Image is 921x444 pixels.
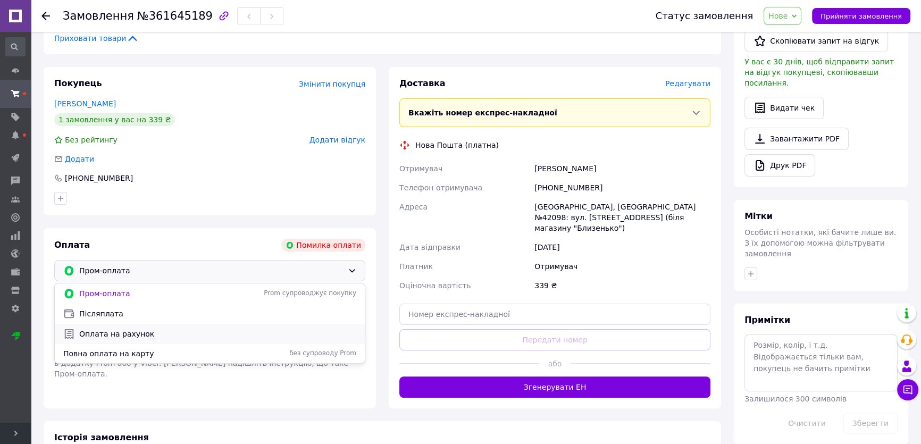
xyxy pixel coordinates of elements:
[309,136,365,144] span: Додати відгук
[399,304,710,325] input: Номер експрес-накладної
[399,183,482,192] span: Телефон отримувача
[744,97,824,119] button: Видати чек
[399,376,710,398] button: Згенерувати ЕН
[54,99,116,108] a: [PERSON_NAME]
[744,395,847,403] span: Залишилося 300 символів
[744,315,790,325] span: Примітки
[41,11,50,21] div: Повернутися назад
[63,348,237,359] span: Повна оплата на карту
[241,289,356,298] span: Prom супроводжує покупку
[65,155,94,163] span: Додати
[79,308,356,319] span: Післяплата
[137,10,213,22] span: №361645189
[79,265,344,277] span: Пром-оплата
[744,30,888,52] button: Скопіювати запит на відгук
[820,12,902,20] span: Прийняти замовлення
[399,281,471,290] span: Оціночна вартість
[744,228,896,258] span: Особисті нотатки, які бачите лише ви. З їх допомогою можна фільтрувати замовлення
[744,211,773,221] span: Мітки
[532,257,713,276] div: Отримувач
[812,8,910,24] button: Прийняти замовлення
[399,262,433,271] span: Платник
[399,78,446,88] span: Доставка
[408,108,557,117] span: Вкажіть номер експрес-накладної
[79,329,356,339] span: Оплата на рахунок
[532,238,713,257] div: [DATE]
[54,432,149,442] span: Історія замовлення
[656,11,753,21] div: Статус замовлення
[744,154,815,177] a: Друк PDF
[281,239,365,252] div: Помилка оплати
[413,140,501,150] div: Нова Пошта (платна)
[768,12,788,20] span: Нове
[399,203,428,211] span: Адреса
[54,33,139,44] span: Приховати товари
[63,10,134,22] span: Замовлення
[744,128,849,150] a: Завантажити PDF
[539,358,571,369] span: або
[399,243,460,252] span: Дата відправки
[241,349,356,358] span: без супроводу Prom
[897,379,918,400] button: Чат з покупцем
[532,276,713,295] div: 339 ₴
[744,57,894,87] span: У вас є 30 днів, щоб відправити запит на відгук покупцеві, скопіювавши посилання.
[65,136,118,144] span: Без рейтингу
[399,164,442,173] span: Отримувач
[665,79,710,88] span: Редагувати
[532,159,713,178] div: [PERSON_NAME]
[532,178,713,197] div: [PHONE_NUMBER]
[79,288,237,299] span: Пром-оплата
[54,113,175,126] div: 1 замовлення у вас на 339 ₴
[532,197,713,238] div: [GEOGRAPHIC_DATA], [GEOGRAPHIC_DATA] №42098: вул. [STREET_ADDRESS] (біля магазину "Близенько")
[54,78,102,88] span: Покупець
[299,80,365,88] span: Змінити покупця
[64,173,134,183] div: [PHONE_NUMBER]
[54,240,90,250] span: Оплата
[54,348,360,378] span: Покупець отримає посилання на оплату цього замовлення через сповіщення в додатку Prom або у Viber...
